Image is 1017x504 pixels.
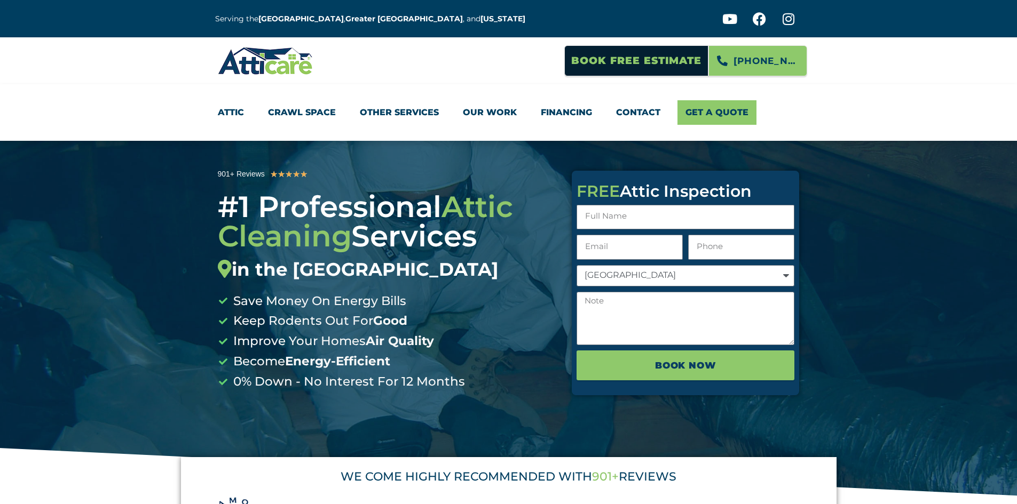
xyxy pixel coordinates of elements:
[577,235,683,260] input: Email
[592,469,619,484] span: 901+
[215,13,533,25] p: Serving the , , and
[577,205,794,230] input: Full Name
[708,45,807,76] a: [PHONE_NUMBER]
[218,100,800,125] nav: Menu
[564,45,708,76] a: Book Free Estimate
[218,168,265,180] div: 901+ Reviews
[577,350,794,380] button: BOOK NOW
[195,471,823,483] div: WE COME HIGHLY RECOMMENDED WITH REVIEWS
[688,235,794,260] input: Only numbers and phone characters (#, -, *, etc) are accepted.
[480,14,525,23] a: [US_STATE]
[616,100,660,125] a: Contact
[285,167,293,181] i: ★
[231,311,407,331] span: Keep Rodents Out For
[360,100,439,125] a: Other Services
[577,181,620,201] span: FREE
[541,100,592,125] a: Financing
[655,356,716,374] span: BOOK NOW
[218,259,556,281] div: in the [GEOGRAPHIC_DATA]
[571,51,701,71] span: Book Free Estimate
[258,14,344,23] a: [GEOGRAPHIC_DATA]
[293,167,300,181] i: ★
[270,167,308,181] div: 5/5
[463,100,517,125] a: Our Work
[218,100,244,125] a: Attic
[231,331,434,351] span: Improve Your Homes
[734,52,799,70] span: [PHONE_NUMBER]
[300,167,308,181] i: ★
[285,354,390,369] b: Energy-Efficient
[366,333,434,348] b: Air Quality
[373,313,407,328] b: Good
[677,100,756,125] a: Get A Quote
[577,183,794,199] div: Attic Inspection
[268,100,336,125] a: Crawl Space
[218,192,556,281] div: #1 Professional Services
[345,14,463,23] a: Greater [GEOGRAPHIC_DATA]
[231,372,465,392] span: 0% Down - No Interest For 12 Months
[278,167,285,181] i: ★
[270,167,278,181] i: ★
[231,351,390,372] span: Become
[231,291,406,311] span: Save Money On Energy Bills
[218,189,513,254] span: Attic Cleaning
